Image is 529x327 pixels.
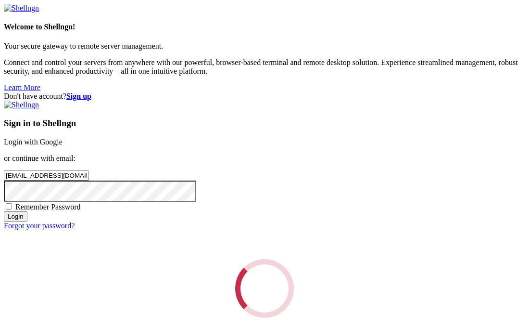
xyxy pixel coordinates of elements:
a: Login with Google [4,138,63,146]
span: Remember Password [15,203,81,211]
h4: Welcome to Shellngn! [4,23,525,31]
p: Connect and control your servers from anywhere with our powerful, browser-based terminal and remo... [4,58,525,76]
img: Shellngn [4,4,39,13]
h3: Sign in to Shellngn [4,118,525,129]
div: Loading... [234,258,295,319]
a: Forgot your password? [4,222,75,230]
p: or continue with email: [4,154,525,163]
input: Login [4,211,27,222]
input: Remember Password [6,203,12,209]
a: Learn More [4,83,40,92]
p: Your secure gateway to remote server management. [4,42,525,51]
a: Sign up [66,92,91,100]
div: Don't have account? [4,92,525,101]
img: Shellngn [4,101,39,109]
input: Email address [4,170,89,181]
